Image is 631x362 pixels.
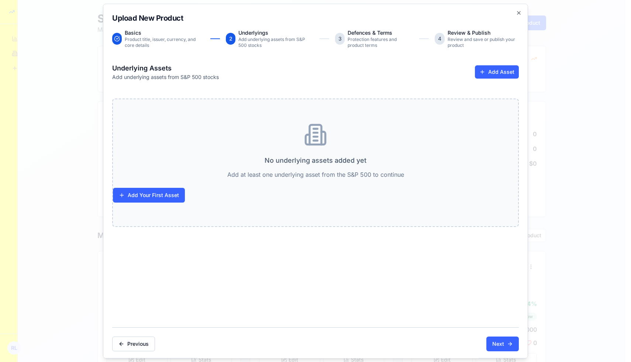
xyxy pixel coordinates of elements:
[238,29,313,37] p: Underlyings
[112,73,219,81] p: Add underlying assets from S&P 500 stocks
[112,337,155,351] button: Previous
[113,155,518,166] h4: No underlying assets added yet
[112,13,519,23] h2: Upload New Product
[238,37,313,48] p: Add underlying assets from S&P 500 stocks
[226,33,235,45] div: 2
[348,29,413,37] p: Defences & Terms
[448,37,519,48] p: Review and save or publish your product
[348,37,413,48] p: Protection features and product terms
[335,33,345,45] div: 3
[113,188,185,203] button: Add Your First Asset
[125,37,204,48] p: Product title, issuer, currency, and core details
[113,170,518,179] p: Add at least one underlying asset from the S&P 500 to continue
[475,65,519,79] button: Add Asset
[486,337,519,351] button: Next
[448,29,519,37] p: Review & Publish
[125,29,204,37] p: Basics
[112,63,219,73] h3: Underlying Assets
[435,33,445,45] div: 4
